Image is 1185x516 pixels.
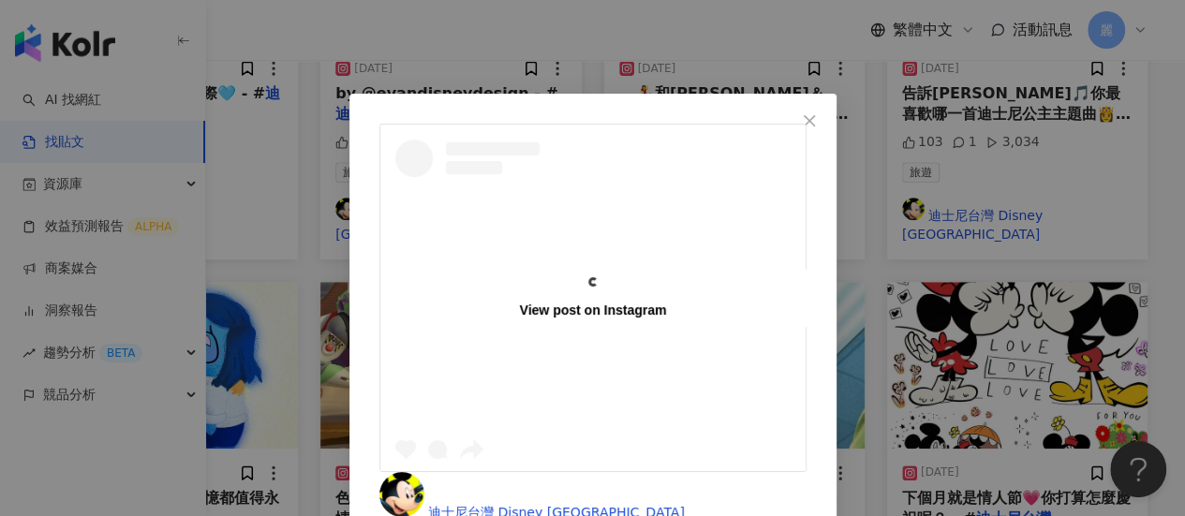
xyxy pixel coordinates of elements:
[380,125,806,471] a: View post on Instagram
[519,302,666,318] div: View post on Instagram
[791,102,828,140] button: Close
[802,113,817,128] span: close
